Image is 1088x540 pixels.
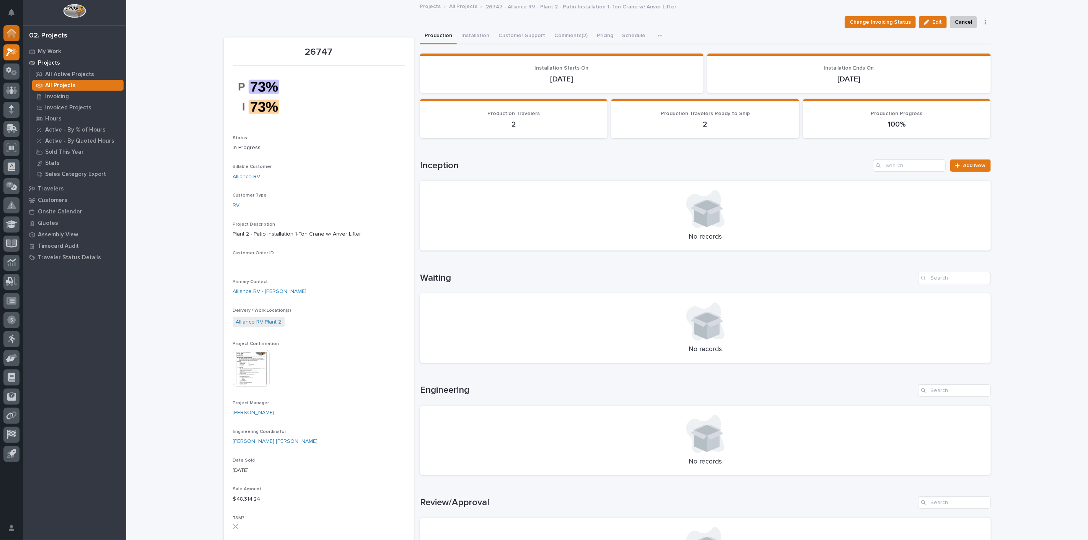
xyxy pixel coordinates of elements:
span: Cancel [955,18,972,27]
h1: Engineering [420,385,915,396]
a: RV [233,202,240,210]
p: Stats [45,160,60,167]
p: Assembly View [38,231,78,238]
a: [PERSON_NAME] [233,409,275,417]
span: Customer Type [233,193,267,198]
input: Search [918,496,991,509]
a: Invoicing [29,91,126,102]
button: Installation [457,28,494,44]
p: No records [429,233,982,241]
div: Notifications [10,9,20,21]
p: Onsite Calendar [38,208,82,215]
p: [DATE] [429,75,694,84]
span: Production Travelers [488,111,540,116]
p: [DATE] [717,75,982,84]
div: 02. Projects [29,32,67,40]
p: Invoicing [45,93,69,100]
p: Projects [38,60,60,67]
input: Search [918,272,991,284]
p: Invoiced Projects [45,104,91,111]
button: Edit [919,16,947,28]
span: Project Confirmation [233,342,279,346]
p: Travelers [38,185,64,192]
p: No records [429,345,982,354]
a: Active - By Quoted Hours [29,135,126,146]
a: All Active Projects [29,69,126,80]
a: Hours [29,113,126,124]
a: Add New [950,159,990,172]
button: Production [420,28,457,44]
p: Timecard Audit [38,243,79,250]
p: Active - By % of Hours [45,127,106,133]
span: Billable Customer [233,164,272,169]
a: Sales Category Export [29,169,126,179]
p: 100% [812,120,982,129]
p: Traveler Status Details [38,254,101,261]
button: Customer Support [494,28,550,44]
span: Installation Ends On [824,65,874,71]
a: Stats [29,158,126,168]
p: Active - By Quoted Hours [45,138,114,145]
a: Customers [23,194,126,206]
p: Sales Category Export [45,171,106,178]
p: No records [429,458,982,466]
span: Engineering Coordinator [233,429,287,434]
button: Notifications [3,5,20,21]
a: Quotes [23,217,126,229]
span: Edit [932,19,942,26]
span: Project Manager [233,401,269,405]
a: Invoiced Projects [29,102,126,113]
span: Date Sold [233,458,255,463]
span: Delivery / Work Location(s) [233,308,292,313]
button: Pricing [592,28,618,44]
a: Onsite Calendar [23,206,126,217]
a: Sold This Year [29,146,126,157]
button: Change Invoicing Status [845,16,916,28]
p: All Projects [45,82,76,89]
p: $ 48,314.24 [233,495,405,503]
a: All Projects [449,2,477,10]
input: Search [873,159,946,172]
button: Comments (2) [550,28,592,44]
a: Projects [23,57,126,68]
a: Active - By % of Hours [29,124,126,135]
span: Production Travelers Ready to Ship [661,111,750,116]
span: Production Progress [871,111,923,116]
span: Add New [963,163,986,168]
a: Projects [420,2,441,10]
a: Alliance RV [233,173,261,181]
p: 26747 [233,47,405,58]
button: Schedule [618,28,650,44]
h1: Review/Approval [420,497,915,508]
p: All Active Projects [45,71,94,78]
span: Status [233,136,248,140]
p: Plant 2 - Patio Installation 1-Ton Crane w/ Anver Lifter [233,230,405,238]
a: Alliance RV - [PERSON_NAME] [233,288,307,296]
p: - [233,259,405,267]
span: T&M? [233,516,245,520]
p: In Progress [233,144,405,152]
p: 2 [621,120,790,129]
p: Quotes [38,220,58,227]
img: 6VMFRcQaQnRuh59JC6f2Voi8PF1E1xlpk8HPIAWOg3c [233,70,290,123]
span: Customer Order ID [233,251,274,255]
p: [DATE] [233,467,405,475]
button: Cancel [950,16,977,28]
a: Alliance RV Plant 2 [236,318,282,326]
span: Change Invoicing Status [850,18,911,27]
h1: Waiting [420,273,915,284]
input: Search [918,384,991,397]
p: 2 [429,120,599,129]
img: Workspace Logo [63,4,86,18]
p: Hours [45,115,62,122]
span: Project Description [233,222,275,227]
p: Sold This Year [45,149,84,156]
span: Installation Starts On [535,65,589,71]
span: Sale Amount [233,487,262,491]
h1: Inception [420,160,870,171]
a: Travelers [23,183,126,194]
